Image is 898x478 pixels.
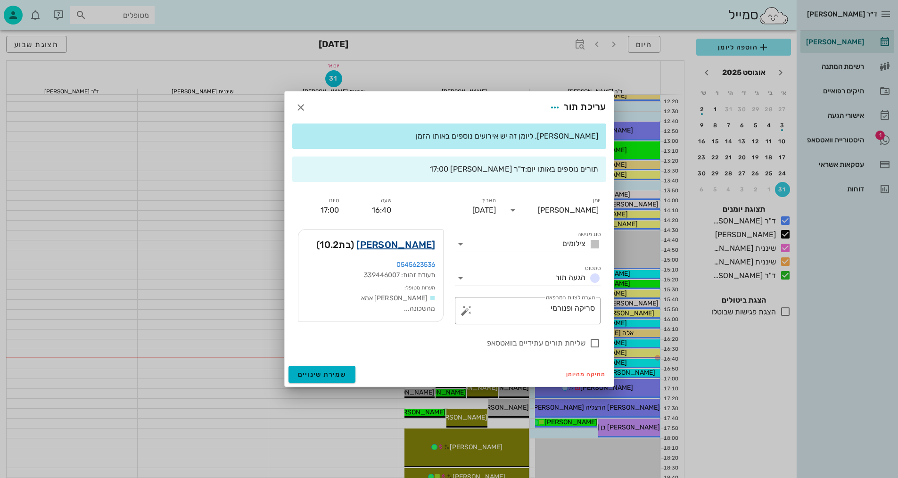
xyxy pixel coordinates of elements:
span: ד"ר [PERSON_NAME] 17:00 [430,165,525,173]
span: מחיקה מהיומן [566,371,606,378]
span: הגעה תור [555,273,585,282]
span: [PERSON_NAME] אמא מהשכונה... [361,294,436,313]
span: [PERSON_NAME], ליומן זה יש אירועים נוספים באותו הזמן [416,132,598,140]
div: עריכת תור [546,99,606,116]
div: תעודת זהות: 339446007 [306,270,436,280]
span: 10.2 [320,239,338,250]
label: שליחת תורים עתידיים בוואטסאפ [298,338,585,348]
span: שמירת שינויים [298,371,346,379]
small: הערות מטופל: [404,285,435,291]
a: 0545623536 [396,261,436,269]
div: סוג פגישהצילומים [455,237,601,252]
div: [PERSON_NAME] [538,206,599,214]
label: הערה לצוות המרפאה [545,294,594,301]
button: שמירת שינויים [288,366,356,383]
label: שעה [380,197,391,204]
label: סטטוס [585,265,601,272]
label: סוג פגישה [577,231,601,238]
label: סיום [329,197,339,204]
span: צילומים [562,239,585,248]
div: סטטוסהגעה תור [455,271,601,286]
label: תאריך [481,197,496,204]
div: יומן[PERSON_NAME] [507,203,601,218]
span: (בת ) [316,237,354,252]
button: מחיקה מהיומן [562,368,610,381]
label: יומן [593,197,601,204]
div: תורים נוספים באותו יום: [300,164,599,174]
a: [PERSON_NAME] [356,237,435,252]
